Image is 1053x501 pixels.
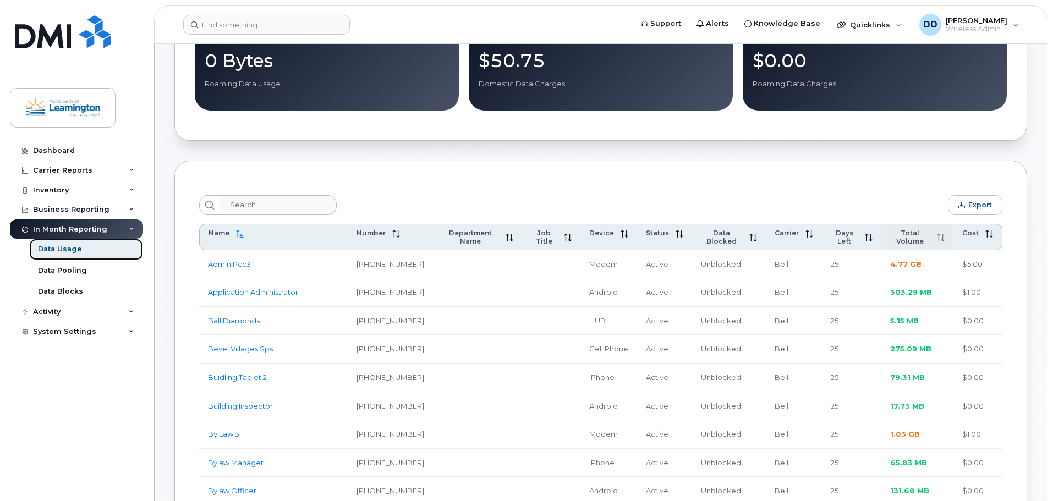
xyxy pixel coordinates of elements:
td: [PHONE_NUMBER] [348,335,433,364]
td: [PHONE_NUMBER] [348,449,433,477]
a: Bylaw Manager [208,458,264,467]
span: 275.09 MB [890,344,931,353]
td: $0.00 [953,307,1002,335]
a: Alerts [689,13,737,35]
p: Domestic Data Charges [479,79,723,89]
td: Android [580,392,637,421]
p: $50.75 [479,51,723,70]
td: Unblocked [692,335,766,364]
td: iPhone [580,449,637,477]
td: 25 [822,449,881,477]
td: Active [637,392,692,421]
span: Total Volume [890,229,930,245]
input: Find something... [183,15,350,35]
td: iPhone [580,364,637,392]
span: Job Title [531,229,557,245]
td: Active [637,449,692,477]
td: $1.00 [953,420,1002,449]
span: Name [209,229,229,237]
td: $0.00 [953,364,1002,392]
td: Cell Phone [580,335,637,364]
td: 25 [822,364,881,392]
td: [PHONE_NUMBER] [348,307,433,335]
td: $0.00 [953,449,1002,477]
td: Bell [766,420,822,449]
td: [PHONE_NUMBER] [348,278,433,307]
span: Support [650,18,681,29]
td: Unblocked [692,420,766,449]
td: Bell [766,364,822,392]
span: 5.15 MB [890,316,919,325]
td: $1.00 [953,278,1002,307]
a: Knowledge Base [737,13,828,35]
a: Bevel Villages Sps [208,344,273,353]
td: Active [637,250,692,279]
a: Application Administrator [208,288,298,296]
td: Bell [766,449,822,477]
button: Export [948,195,1002,215]
td: 25 [822,278,881,307]
td: Active [637,420,692,449]
p: Roaming Data Charges [753,79,997,89]
div: Quicklinks [829,14,909,36]
td: Bell [766,307,822,335]
td: $5.00 [953,250,1002,279]
a: Admin Pcc3 [208,260,251,268]
span: Quicklinks [850,20,890,29]
td: Active [637,364,692,392]
td: Active [637,278,692,307]
td: Bell [766,392,822,421]
td: Bell [766,335,822,364]
td: $0.00 [953,335,1002,364]
td: Active [637,307,692,335]
span: 303.29 MB [890,288,932,296]
span: 79.31 MB [890,373,925,382]
a: Ball Diamonds [208,316,260,325]
span: 1.03 GB [890,430,920,438]
td: $0.00 [953,392,1002,421]
td: [PHONE_NUMBER] [348,364,433,392]
span: Knowledge Base [754,18,820,29]
span: Export [968,201,992,209]
a: Buidling Tablet 2 [208,373,267,382]
span: 65.83 MB [890,458,927,467]
td: 25 [822,392,881,421]
span: 4.77 GB [890,260,922,268]
p: Roaming Data Usage [205,79,449,89]
span: Status [646,229,669,237]
td: Unblocked [692,364,766,392]
td: Unblocked [692,307,766,335]
span: Cost [962,229,979,237]
td: Unblocked [692,449,766,477]
td: Unblocked [692,392,766,421]
span: Wireless Admin [946,25,1007,34]
td: HUB [580,307,637,335]
a: Building Inspector [208,401,273,410]
td: [PHONE_NUMBER] [348,392,433,421]
span: [PERSON_NAME] [946,16,1007,25]
td: Active [637,335,692,364]
td: 25 [822,335,881,364]
td: Bell [766,278,822,307]
span: Number [357,229,386,237]
span: DD [923,18,937,31]
td: 25 [822,420,881,449]
span: Carrier [775,229,799,237]
span: Alerts [706,18,729,29]
td: 25 [822,307,881,335]
a: Support [633,13,689,35]
span: 131.68 MB [890,486,929,495]
span: Data Blocked [701,229,743,245]
td: [PHONE_NUMBER] [348,250,433,279]
td: [PHONE_NUMBER] [348,420,433,449]
p: $0.00 [753,51,997,70]
td: Bell [766,250,822,279]
span: Device [589,229,614,237]
td: Unblocked [692,250,766,279]
td: Modem [580,420,637,449]
input: Search... [220,195,337,215]
a: Bylaw Officer [208,486,256,495]
td: 25 [822,250,881,279]
span: Days Left [831,229,858,245]
td: Unblocked [692,278,766,307]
